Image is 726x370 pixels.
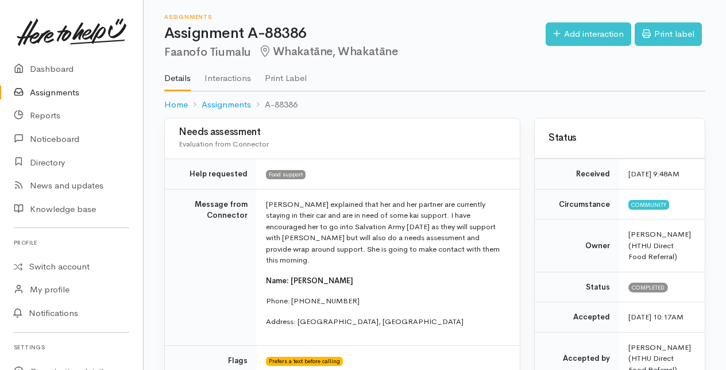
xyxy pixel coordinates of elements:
[628,200,669,209] span: Community
[266,276,353,286] span: Name: [PERSON_NAME]
[628,229,691,261] span: [PERSON_NAME] (HTHU Direct Food Referral)
[164,14,546,20] h6: Assignments
[535,272,619,302] td: Status
[549,133,691,144] h3: Status
[204,58,251,90] a: Interactions
[164,45,546,59] h2: Faanofo Tiumalu
[179,139,269,149] span: Evaluation from Connector
[179,127,506,138] h3: Needs assessment
[266,357,343,366] span: Prefers a text before calling
[628,283,668,292] span: Completed
[164,98,188,111] a: Home
[628,169,679,179] time: [DATE] 9:48AM
[251,98,298,111] li: A-88386
[535,219,619,272] td: Owner
[258,44,398,59] span: Whakatāne, Whakatāne
[14,235,129,250] h6: Profile
[202,98,251,111] a: Assignments
[266,170,306,179] span: Food support
[164,91,705,118] nav: breadcrumb
[265,58,307,90] a: Print Label
[535,189,619,219] td: Circumstance
[266,295,506,307] p: Phone: [PHONE_NUMBER]
[546,22,631,46] a: Add interaction
[165,159,257,190] td: Help requested
[14,340,129,355] h6: Settings
[164,25,546,42] h1: Assignment A-88386
[628,312,683,322] time: [DATE] 10:17AM
[535,159,619,190] td: Received
[164,58,191,91] a: Details
[266,199,506,266] p: [PERSON_NAME] explained that her and her partner are currently staying in their car and are in ne...
[165,189,257,346] td: Message from Connector
[266,316,506,327] p: Address: [GEOGRAPHIC_DATA], [GEOGRAPHIC_DATA]
[635,22,702,46] a: Print label
[535,302,619,333] td: Accepted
